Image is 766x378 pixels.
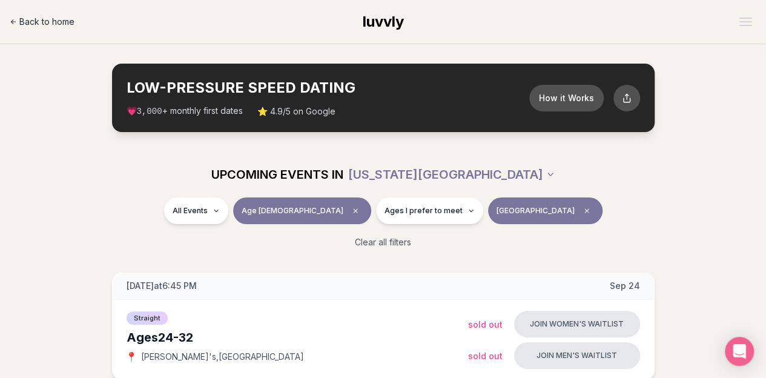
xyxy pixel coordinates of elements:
span: [PERSON_NAME]'s , [GEOGRAPHIC_DATA] [141,351,304,363]
a: Back to home [10,10,74,34]
button: Open menu [735,13,756,31]
span: 📍 [127,352,136,362]
div: Open Intercom Messenger [725,337,754,366]
span: UPCOMING EVENTS IN [211,166,343,183]
button: How it Works [529,85,604,111]
button: [GEOGRAPHIC_DATA]Clear borough filter [488,197,603,224]
span: Sold Out [468,319,503,330]
span: [GEOGRAPHIC_DATA] [497,206,575,216]
span: ⭐ 4.9/5 on Google [257,105,335,118]
span: 💗 + monthly first dates [127,105,243,118]
span: Ages I prefer to meet [385,206,463,216]
button: Join men's waitlist [514,342,640,369]
span: Clear age [348,204,363,218]
span: Back to home [19,16,74,28]
span: Sep 24 [610,280,640,292]
button: [US_STATE][GEOGRAPHIC_DATA] [348,161,555,188]
span: luvvly [363,13,404,30]
h2: LOW-PRESSURE SPEED DATING [127,78,529,98]
button: Clear all filters [348,229,418,256]
span: Sold Out [468,351,503,361]
span: [DATE] at 6:45 PM [127,280,197,292]
span: 3,000 [137,107,162,116]
span: Clear borough filter [579,204,594,218]
span: Age [DEMOGRAPHIC_DATA] [242,206,343,216]
button: Age [DEMOGRAPHIC_DATA]Clear age [233,197,371,224]
a: luvvly [363,12,404,31]
button: All Events [164,197,228,224]
div: Ages 24-32 [127,329,468,346]
button: Join women's waitlist [514,311,640,337]
span: All Events [173,206,208,216]
span: Straight [127,311,168,325]
button: Ages I prefer to meet [376,197,483,224]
